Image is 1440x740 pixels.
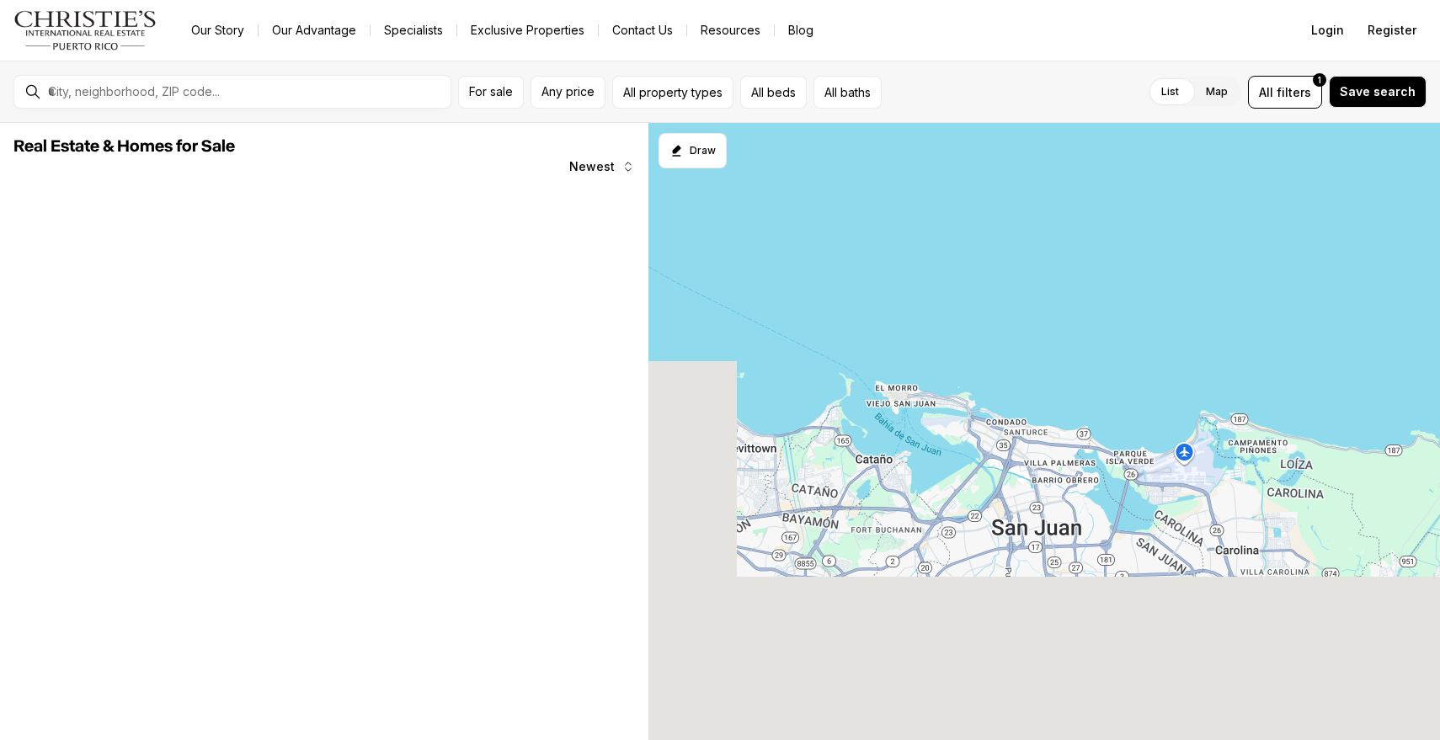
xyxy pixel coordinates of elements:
img: logo [13,10,157,51]
span: filters [1277,83,1311,101]
button: Start drawing [659,133,727,168]
a: Our Advantage [259,19,370,42]
a: Blog [775,19,827,42]
button: Newest [559,150,645,184]
span: For sale [469,85,513,98]
span: All [1259,83,1273,101]
button: Register [1357,13,1427,47]
span: 1 [1318,73,1321,87]
span: Login [1311,24,1344,37]
button: Any price [531,76,605,109]
span: Save search [1340,85,1416,98]
label: List [1148,77,1192,107]
span: Any price [541,85,595,98]
button: Login [1301,13,1354,47]
span: Newest [569,160,615,173]
span: Register [1368,24,1416,37]
button: All property types [612,76,733,109]
button: All baths [813,76,882,109]
a: Specialists [371,19,456,42]
span: Real Estate & Homes for Sale [13,138,235,155]
label: Map [1192,77,1241,107]
a: Resources [687,19,774,42]
button: Contact Us [599,19,686,42]
button: For sale [458,76,524,109]
a: Exclusive Properties [457,19,598,42]
button: All beds [740,76,807,109]
button: Allfilters1 [1248,76,1322,109]
a: Our Story [178,19,258,42]
button: Save search [1329,76,1427,108]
